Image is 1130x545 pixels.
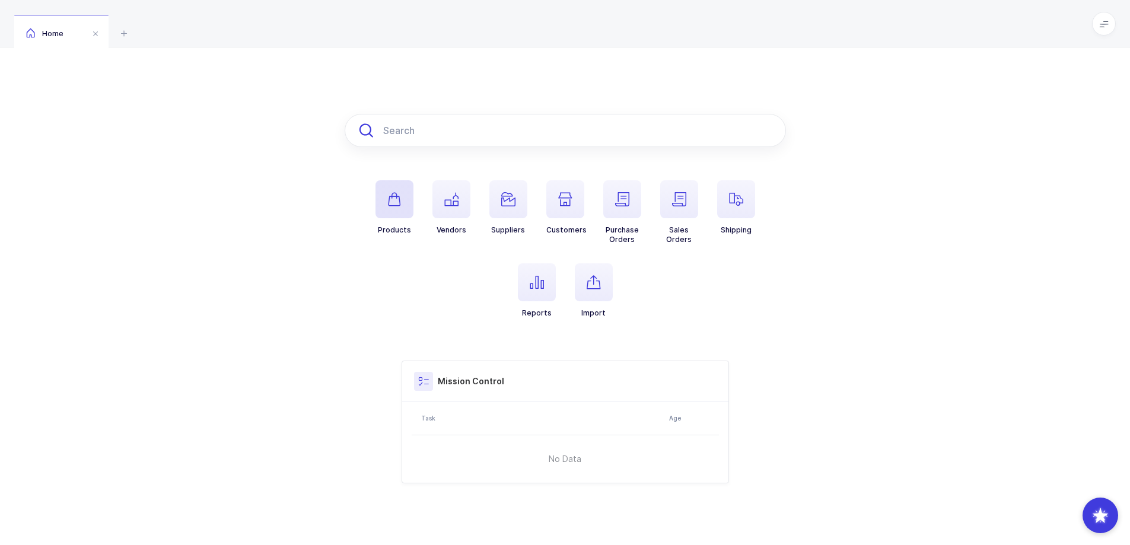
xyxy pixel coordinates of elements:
[669,413,715,423] div: Age
[518,263,556,318] button: Reports
[489,180,527,235] button: Suppliers
[432,180,470,235] button: Vendors
[345,114,786,147] input: Search
[375,180,413,235] button: Products
[438,375,504,387] h3: Mission Control
[575,263,613,318] button: Import
[488,441,642,477] span: No Data
[26,29,63,38] span: Home
[421,413,662,423] div: Task
[546,180,587,235] button: Customers
[660,180,698,244] button: SalesOrders
[717,180,755,235] button: Shipping
[603,180,641,244] button: PurchaseOrders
